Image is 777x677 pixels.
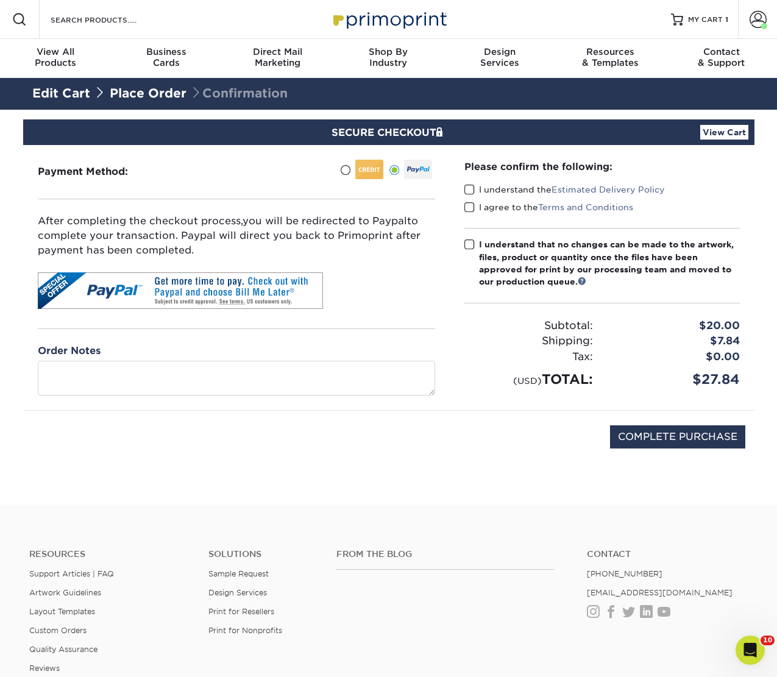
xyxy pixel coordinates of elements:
div: $20.00 [602,318,749,334]
a: Sample Request [208,569,269,578]
a: [EMAIL_ADDRESS][DOMAIN_NAME] [587,588,733,597]
span: Design [444,46,555,57]
span: 1 [725,15,728,24]
a: Artwork Guidelines [29,588,101,597]
input: COMPLETE PURCHASE [610,425,745,448]
span: Contact [666,46,777,57]
span: 10 [761,636,775,645]
small: (USD) [513,375,542,386]
h4: Resources [29,549,190,559]
label: I understand the [464,183,665,196]
a: Support Articles | FAQ [29,569,114,578]
input: SEARCH PRODUCTS..... [49,12,168,27]
span: you will be redirected to Paypal [243,215,407,227]
span: Direct Mail [222,46,333,57]
span: MY CART [688,15,723,25]
a: Shop ByIndustry [333,39,444,78]
div: I understand that no changes can be made to the artwork, files, product or quantity once the file... [479,238,740,288]
div: Subtotal: [455,318,602,334]
a: View Cart [700,125,748,140]
label: I agree to the [464,201,633,213]
span: SECURE CHECKOUT [332,127,446,138]
a: Direct MailMarketing [222,39,333,78]
a: Design Services [208,588,267,597]
img: DigiCert Secured Site Seal [32,425,93,461]
div: Tax: [455,349,602,365]
a: BusinessCards [111,39,222,78]
span: Resources [555,46,666,57]
div: $7.84 [602,333,749,349]
a: Resources& Templates [555,39,666,78]
span: Confirmation [190,86,288,101]
div: & Templates [555,46,666,68]
a: Place Order [110,86,186,101]
div: $27.84 [602,369,749,389]
a: Terms and Conditions [538,202,633,212]
div: TOTAL: [455,369,602,389]
div: Shipping: [455,333,602,349]
iframe: Intercom live chat [736,636,765,665]
div: & Support [666,46,777,68]
a: Layout Templates [29,607,95,616]
div: Industry [333,46,444,68]
div: Marketing [222,46,333,68]
h4: Solutions [208,549,318,559]
label: Order Notes [38,344,101,358]
div: Cards [111,46,222,68]
div: After completing the checkout process, to complete your transaction. Paypal will direct you back ... [38,214,435,258]
div: Please confirm the following: [464,160,740,174]
a: Custom Orders [29,626,87,635]
a: Estimated Delivery Policy [552,185,665,194]
h4: From the Blog [336,549,554,559]
span: Shop By [333,46,444,57]
a: Contact& Support [666,39,777,78]
a: [PHONE_NUMBER] [587,569,662,578]
img: Primoprint [328,6,450,32]
a: Contact [587,549,748,559]
span: Business [111,46,222,57]
div: $0.00 [602,349,749,365]
a: DesignServices [444,39,555,78]
div: Services [444,46,555,68]
img: Bill Me Later [38,272,323,309]
a: Print for Resellers [208,607,274,616]
h3: Payment Method: [38,166,158,177]
a: Print for Nonprofits [208,626,282,635]
a: Edit Cart [32,86,90,101]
